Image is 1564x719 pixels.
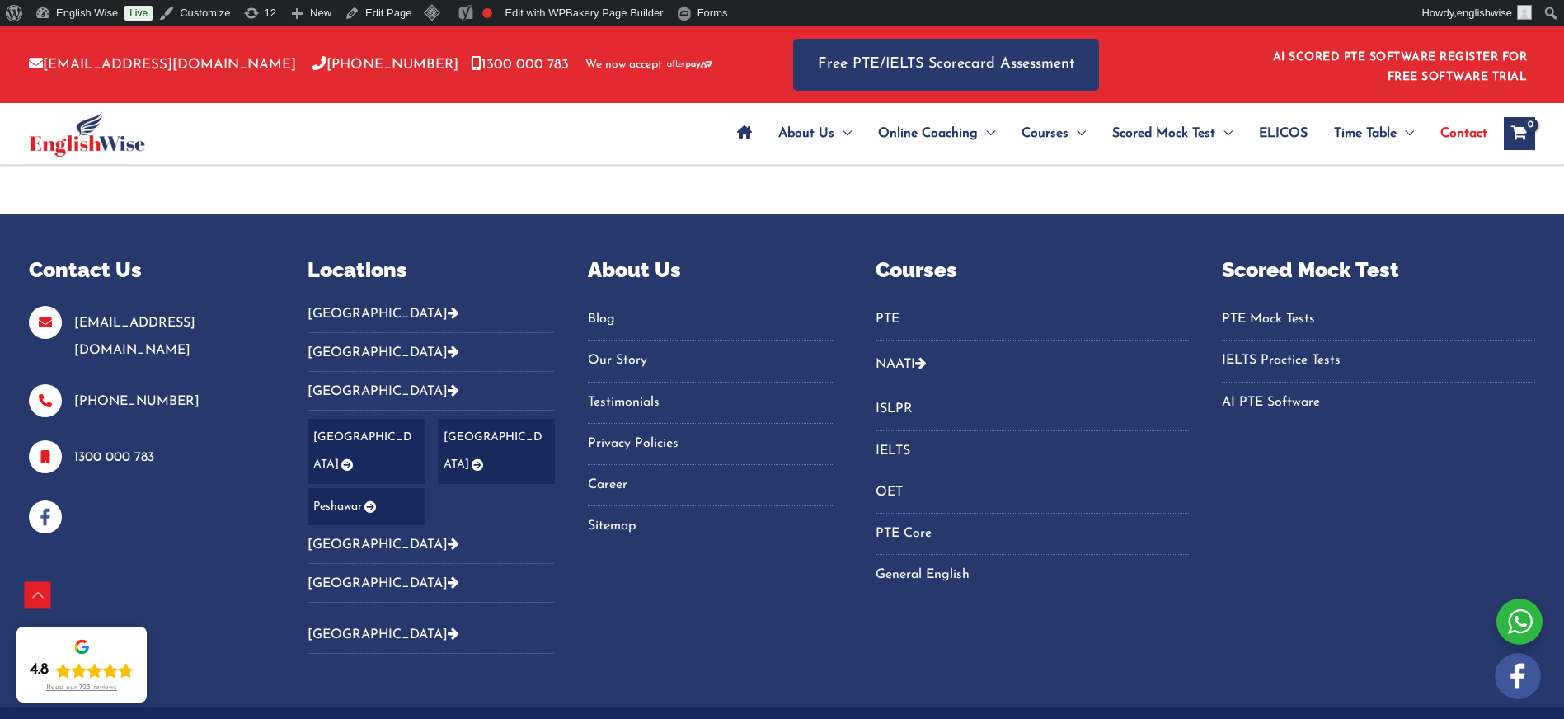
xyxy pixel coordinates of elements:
a: PTE Core [876,520,1189,547]
a: ISLPR [876,396,1189,423]
a: AI PTE Software [1222,389,1535,416]
a: View Shopping Cart, empty [1504,117,1535,150]
span: Menu Toggle [1397,105,1414,162]
img: white-facebook.png [1495,653,1541,699]
p: Scored Mock Test [1222,255,1535,286]
a: [EMAIL_ADDRESS][DOMAIN_NAME] [74,317,195,357]
a: [GEOGRAPHIC_DATA] [308,577,459,590]
a: Privacy Policies [588,430,835,458]
button: NAATI [876,345,1189,383]
a: [PHONE_NUMBER] [74,395,200,408]
a: IELTS Practice Tests [1222,347,1535,374]
span: About Us [778,105,834,162]
span: Menu Toggle [1068,105,1086,162]
span: Scored Mock Test [1112,105,1215,162]
aside: Footer Widget 4 [876,255,1189,610]
a: Testimonials [588,389,835,416]
nav: Menu [876,396,1189,589]
span: Menu Toggle [1215,105,1233,162]
span: englishwise [1457,7,1512,19]
button: [GEOGRAPHIC_DATA] [308,372,555,411]
button: [GEOGRAPHIC_DATA] [308,306,555,333]
span: We now accept [585,57,662,73]
a: PTE Mock Tests [1222,306,1535,333]
a: General English [876,562,1189,589]
a: Contact [1427,105,1487,162]
a: Peshawar [308,488,425,525]
img: facebook-blue-icons.png [29,500,62,533]
span: Menu Toggle [834,105,852,162]
img: Afterpay-Logo [667,60,712,69]
a: [GEOGRAPHIC_DATA] [308,628,459,641]
a: [PHONE_NUMBER] [312,58,458,72]
button: [GEOGRAPHIC_DATA] [308,525,555,564]
div: Read our 723 reviews [46,684,117,693]
a: Our Story [588,347,835,374]
a: Online CoachingMenu Toggle [865,105,1008,162]
a: AI SCORED PTE SOFTWARE REGISTER FOR FREE SOFTWARE TRIAL [1273,51,1528,83]
a: Career [588,472,835,499]
a: Time TableMenu Toggle [1321,105,1427,162]
a: About UsMenu Toggle [765,105,865,162]
div: Rating: 4.8 out of 5 [30,660,134,680]
div: Focus keyphrase not set [482,8,492,18]
img: cropped-ew-logo [29,111,145,157]
div: 4.8 [30,660,49,680]
a: CoursesMenu Toggle [1008,105,1099,162]
a: 1300 000 783 [471,58,569,72]
aside: Footer Widget 3 [588,255,835,562]
p: Courses [876,255,1189,286]
a: PTE [876,306,1189,333]
aside: Footer Widget 1 [29,255,266,533]
a: OET [876,479,1189,506]
button: [GEOGRAPHIC_DATA] [308,333,555,372]
a: IELTS [876,438,1189,465]
aside: Header Widget 1 [1263,38,1535,92]
nav: Menu [588,306,835,541]
a: ELICOS [1246,105,1321,162]
p: Locations [308,255,555,286]
a: [EMAIL_ADDRESS][DOMAIN_NAME] [29,58,296,72]
a: Scored Mock TestMenu Toggle [1099,105,1246,162]
a: Live [124,6,153,21]
a: Sitemap [588,513,835,540]
a: Free PTE/IELTS Scorecard Assessment [793,39,1099,91]
a: Blog [588,306,835,333]
span: Time Table [1334,105,1397,162]
button: [GEOGRAPHIC_DATA] [308,564,555,603]
p: Contact Us [29,255,266,286]
a: NAATI [876,358,915,371]
span: Contact [1440,105,1487,162]
img: ashok kumar [1517,5,1532,20]
aside: Footer Widget 2 [308,255,555,666]
nav: Site Navigation: Main Menu [724,105,1487,162]
a: [GEOGRAPHIC_DATA] [308,419,425,484]
button: [GEOGRAPHIC_DATA] [308,615,555,654]
nav: Menu [876,306,1189,341]
span: ELICOS [1259,105,1308,162]
span: Online Coaching [878,105,978,162]
p: About Us [588,255,835,286]
nav: Menu [1222,306,1535,416]
a: [GEOGRAPHIC_DATA] [438,419,555,484]
span: Courses [1022,105,1068,162]
a: 1300 000 783 [74,451,154,464]
span: Menu Toggle [978,105,995,162]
